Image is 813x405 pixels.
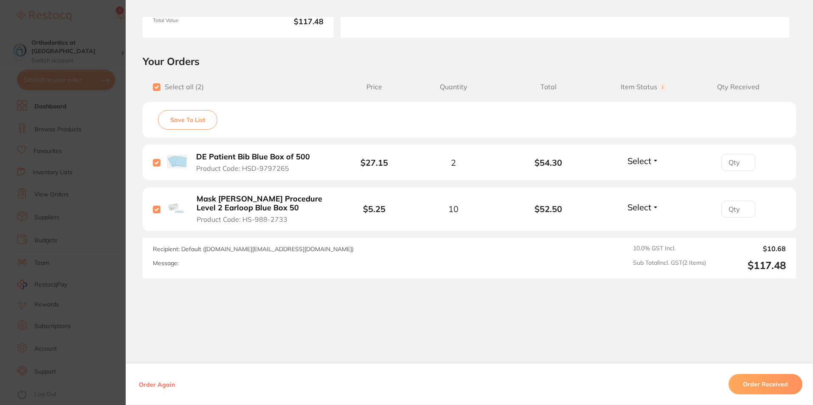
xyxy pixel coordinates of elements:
button: Order Again [136,380,177,388]
b: $54.30 [501,158,596,167]
span: Total Value [153,17,235,28]
button: Order Received [729,374,802,394]
button: Save To List [158,110,217,130]
input: Qty [721,201,755,218]
span: 10.0 % GST Incl. [633,245,706,252]
span: Total [501,83,596,91]
b: DE Patient Bib Blue Box of 500 [196,153,310,161]
b: Mask [PERSON_NAME] Procedure Level 2 Earloop Blue Box 50 [197,195,328,212]
span: Qty Received [691,83,786,91]
label: Message: [153,260,179,267]
button: Select [625,156,661,166]
img: Mask HENRY SCHEIN Procedure Level 2 Earloop Blue Box 50 [167,198,188,219]
input: Qty [721,154,755,171]
button: Select [625,202,661,212]
span: Quantity [406,83,501,91]
span: Sub Total Incl. GST ( 2 Items) [633,259,706,272]
span: Select all ( 2 ) [160,83,204,91]
span: 2 [451,158,456,167]
span: 10 [448,204,459,214]
span: Product Code: HS-988-2733 [197,215,287,223]
span: Item Status [596,83,691,91]
span: Product Code: HSD-9797265 [196,164,289,172]
img: DE Patient Bib Blue Box of 500 [167,151,187,172]
b: $5.25 [363,204,385,214]
b: $52.50 [501,204,596,214]
button: Mask [PERSON_NAME] Procedure Level 2 Earloop Blue Box 50 Product Code: HS-988-2733 [194,194,330,224]
output: $10.68 [713,245,786,252]
span: Recipient: Default ( [DOMAIN_NAME][EMAIL_ADDRESS][DOMAIN_NAME] ) [153,245,354,253]
b: $27.15 [360,157,388,168]
span: Select [627,156,651,166]
h2: Your Orders [143,55,796,68]
button: DE Patient Bib Blue Box of 500 Product Code: HSD-9797265 [194,152,319,173]
b: $117.48 [242,17,324,28]
span: Price [343,83,406,91]
span: Select [627,202,651,212]
output: $117.48 [713,259,786,272]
